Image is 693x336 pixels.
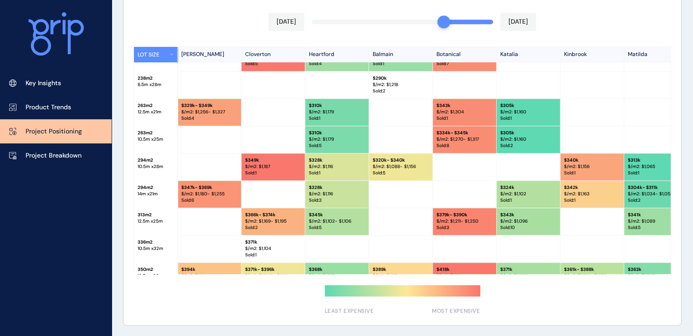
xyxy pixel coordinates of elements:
[245,218,301,224] p: $/m2: $ 1,169 - $1,195
[309,102,365,109] p: $ 310k
[305,47,369,62] p: Heartford
[628,170,684,176] p: Sold : 1
[138,157,174,163] p: 294 m2
[564,266,620,273] p: $ 361k - $388k
[432,307,480,315] span: MOST EXPENSIVE
[309,266,365,273] p: $ 368k
[436,266,493,273] p: $ 418k
[138,273,174,279] p: 12.5 m x 28 m
[245,245,301,252] p: $/m2: $ 1,104
[309,184,365,191] p: $ 328k
[138,109,174,115] p: 12.5 m x 21 m
[500,109,556,115] p: $/m2: $ 1,160
[138,102,174,109] p: 263 m2
[500,143,556,149] p: Sold : 2
[138,130,174,136] p: 263 m2
[500,184,556,191] p: $ 324k
[309,109,365,115] p: $/m2: $ 1,179
[564,157,620,163] p: $ 340k
[373,273,429,279] p: $/m2: $ 1,110
[628,218,684,224] p: $/m2: $ 1,089
[436,109,493,115] p: $/m2: $ 1,304
[138,245,174,252] p: 10.5 m x 32 m
[624,47,688,62] p: Matilda
[500,102,556,109] p: $ 305k
[564,163,620,170] p: $/m2: $ 1,156
[500,212,556,218] p: $ 343k
[245,212,301,218] p: $ 366k - $374k
[138,218,174,224] p: 12.5 m x 25 m
[500,136,556,143] p: $/m2: $ 1,160
[241,47,305,62] p: Cloverton
[245,157,301,163] p: $ 349k
[564,273,620,279] p: $/m2: $ 1,031 - $1,109
[309,61,365,67] p: Sold : 4
[436,143,493,149] p: Sold : 8
[436,212,493,218] p: $ 379k - $390k
[436,136,493,143] p: $/m2: $ 1,270 - $1,317
[628,157,684,163] p: $ 313k
[436,115,493,122] p: Sold : 1
[138,75,174,81] p: 238 m2
[628,191,684,197] p: $/m2: $ 1,034 - $1,058
[245,170,301,176] p: Sold : 1
[436,218,493,224] p: $/m2: $ 1,211 - $1,250
[134,47,178,62] button: LOT SIZE
[138,136,174,143] p: 10.5 m x 25 m
[138,212,174,218] p: 313 m2
[500,197,556,204] p: Sold : 1
[309,273,365,279] p: $/m2: $ 1,051
[26,103,71,112] p: Product Trends
[628,184,684,191] p: $ 304k - $311k
[138,184,174,191] p: 294 m2
[138,81,174,88] p: 8.5 m x 28 m
[309,212,365,218] p: $ 345k
[181,184,237,191] p: $ 347k - $369k
[181,115,237,122] p: Sold : 4
[245,163,301,170] p: $/m2: $ 1,187
[245,273,301,279] p: $/m2: $ 1,060 - $1,131
[628,197,684,204] p: Sold : 2
[245,61,301,67] p: Sold : 5
[309,191,365,197] p: $/m2: $ 1,116
[373,170,429,176] p: Sold : 5
[373,157,429,163] p: $ 320k - $340k
[309,170,365,176] p: Sold : 1
[138,191,174,197] p: 14 m x 21 m
[245,266,301,273] p: $ 371k - $396k
[181,191,237,197] p: $/m2: $ 1,180 - $1,255
[309,157,365,163] p: $ 328k
[436,61,493,67] p: Sold : 7
[628,224,684,231] p: Sold : 5
[508,17,528,26] p: [DATE]
[564,170,620,176] p: Sold : 1
[325,307,374,315] span: LEAST EXPENSIVE
[245,224,301,231] p: Sold : 2
[373,75,429,81] p: $ 290k
[500,130,556,136] p: $ 305k
[26,151,82,160] p: Project Breakdown
[181,273,237,279] p: $/m2: $ 1,126
[436,102,493,109] p: $ 343k
[309,163,365,170] p: $/m2: $ 1,116
[628,163,684,170] p: $/m2: $ 1,065
[373,163,429,170] p: $/m2: $ 1,088 - $1,156
[309,130,365,136] p: $ 310k
[628,273,684,279] p: $/m2: $ 1,037
[564,191,620,197] p: $/m2: $ 1,163
[369,47,433,62] p: Balmain
[181,109,237,115] p: $/m2: $ 1,256 - $1,327
[497,47,560,62] p: Katalia
[245,252,301,258] p: Sold : 1
[373,61,429,67] p: Sold : 1
[309,136,365,143] p: $/m2: $ 1,179
[500,218,556,224] p: $/m2: $ 1,096
[436,130,493,136] p: $ 334k - $345k
[500,115,556,122] p: Sold : 1
[433,47,497,62] p: Botanical
[181,197,237,204] p: Sold : 6
[500,191,556,197] p: $/m2: $ 1,102
[26,127,82,136] p: Project Positioning
[309,197,365,204] p: Sold : 3
[181,266,237,273] p: $ 394k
